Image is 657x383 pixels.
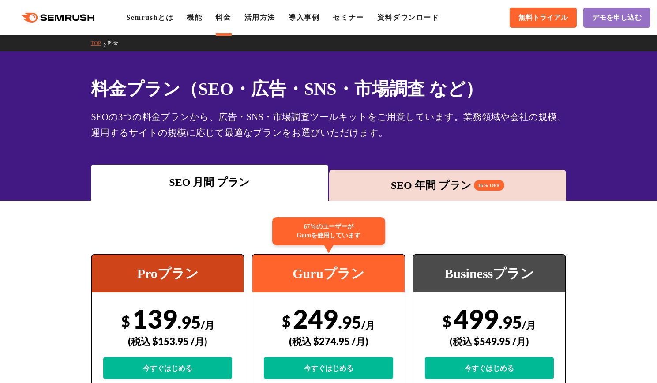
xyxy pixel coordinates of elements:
[177,312,201,332] span: .95
[377,14,439,21] a: 資料ダウンロード
[522,319,536,331] span: /月
[103,303,232,379] div: 139
[443,312,451,330] span: $
[592,13,642,23] span: デモを申し込む
[91,109,566,141] div: SEOの3つの料金プランから、広告・SNS・市場調査ツールキットをご用意しています。業務領域や会社の規模、運用するサイトの規模に応じて最適なプランをお選びいただけます。
[272,217,385,245] div: 67%のユーザーが Guruを使用しています
[264,357,393,379] a: 今すぐはじめる
[103,326,232,357] div: (税込 $153.95 /月)
[92,255,244,292] div: Proプラン
[361,319,375,331] span: /月
[95,174,323,190] div: SEO 月間 プラン
[338,312,361,332] span: .95
[126,14,173,21] a: Semrushとは
[108,40,125,46] a: 料金
[91,76,566,102] h1: 料金プラン（SEO・広告・SNS・市場調査 など）
[583,8,650,28] a: デモを申し込む
[91,40,107,46] a: TOP
[252,255,404,292] div: Guruプラン
[103,357,232,379] a: 今すぐはじめる
[264,326,393,357] div: (税込 $274.95 /月)
[282,312,291,330] span: $
[121,312,130,330] span: $
[425,303,554,379] div: 499
[499,312,522,332] span: .95
[413,255,565,292] div: Businessプラン
[215,14,231,21] a: 料金
[289,14,319,21] a: 導入事例
[333,14,364,21] a: セミナー
[264,303,393,379] div: 249
[425,357,554,379] a: 今すぐはじめる
[510,8,577,28] a: 無料トライアル
[244,14,275,21] a: 活用方法
[518,13,568,23] span: 無料トライアル
[425,326,554,357] div: (税込 $549.95 /月)
[187,14,202,21] a: 機能
[334,177,562,193] div: SEO 年間 プラン
[474,180,504,191] span: 16% OFF
[201,319,214,331] span: /月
